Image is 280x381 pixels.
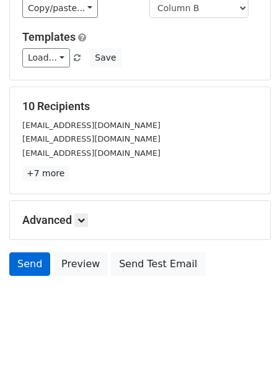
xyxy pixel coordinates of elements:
iframe: Chat Widget [218,322,280,381]
h5: 10 Recipients [22,100,258,113]
a: Send Test Email [111,252,205,276]
a: +7 more [22,166,69,181]
a: Templates [22,30,76,43]
a: Send [9,252,50,276]
h5: Advanced [22,213,258,227]
button: Save [89,48,121,67]
small: [EMAIL_ADDRESS][DOMAIN_NAME] [22,134,160,143]
small: [EMAIL_ADDRESS][DOMAIN_NAME] [22,121,160,130]
a: Load... [22,48,70,67]
small: [EMAIL_ADDRESS][DOMAIN_NAME] [22,148,160,158]
a: Preview [53,252,108,276]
